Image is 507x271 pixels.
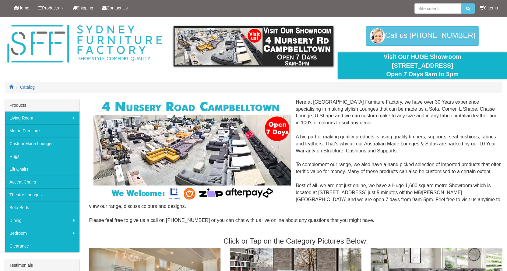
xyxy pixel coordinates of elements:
a: Theatre Lounges [5,188,79,201]
a: Dining [5,214,79,227]
a: Moran Furniture [5,124,79,137]
a: Clearance [5,240,79,252]
li: 0 items [480,5,498,11]
span: Contact Us [107,5,128,10]
a: Accent Chairs [5,176,79,188]
span: Shipping [77,5,93,10]
img: Corner Modular Lounges [93,99,291,201]
a: Contact Us [98,0,132,16]
a: Sofa Beds [5,201,79,214]
a: Bedroom [5,227,79,240]
span: Products [42,5,59,10]
input: Site search [414,3,461,14]
h3: Click or Tap on the Category Pictures Below: [89,237,502,245]
a: Products [34,0,68,16]
div: Visit Our HUGE Showroom [STREET_ADDRESS] Open 7 Days 9am to 5pm [343,52,502,79]
a: Lift Chairs [5,163,79,176]
a: Home [9,0,34,16]
img: showroom.gif [174,26,333,66]
a: Shipping [68,0,98,16]
img: Sydney Furniture Factory [5,23,164,65]
div: Products [5,99,79,112]
div: Here at [GEOGRAPHIC_DATA] Furniture Factory, we have over 30 Years experience specialising in mak... [89,99,502,231]
a: Custom Made Lounges [5,137,79,150]
a: Rugs [5,150,79,163]
a: Living Room [5,112,79,124]
span: Home [18,5,29,10]
a: Catalog [20,85,35,90]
